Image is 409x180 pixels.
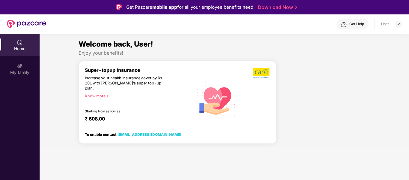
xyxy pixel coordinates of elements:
[85,109,168,114] div: Starting from as low as
[85,116,187,123] div: ₹ 608.00
[79,50,370,56] div: Enjoy your benefits!
[258,4,295,11] a: Download Now
[193,75,240,122] img: svg+xml;base64,PHN2ZyB4bWxucz0iaHR0cDovL3d3dy53My5vcmcvMjAwMC9zdmciIHhtbG5zOnhsaW5rPSJodHRwOi8vd3...
[85,94,190,98] div: Know more
[349,22,364,26] div: Get Help
[85,67,193,73] div: Super-topup Insurance
[17,63,23,69] img: svg+xml;base64,PHN2ZyB3aWR0aD0iMjAiIGhlaWdodD0iMjAiIHZpZXdCb3g9IjAgMCAyMCAyMCIgZmlsbD0ibm9uZSIgeG...
[152,4,177,10] strong: mobile app
[381,22,389,26] div: User
[253,67,270,79] img: b5dec4f62d2307b9de63beb79f102df3.png
[106,94,109,98] span: right
[118,132,181,137] a: [EMAIL_ADDRESS][DOMAIN_NAME]
[79,40,153,48] span: Welcome back, User!
[341,22,347,28] img: svg+xml;base64,PHN2ZyBpZD0iSGVscC0zMngzMiIgeG1sbnM9Imh0dHA6Ly93d3cudzMub3JnLzIwMDAvc3ZnIiB3aWR0aD...
[116,4,122,10] img: Logo
[295,4,297,11] img: Stroke
[85,76,167,91] div: Increase your health insurance cover by Rs. 20L with [PERSON_NAME]’s super top-up plan.
[17,39,23,45] img: svg+xml;base64,PHN2ZyBpZD0iSG9tZSIgeG1sbnM9Imh0dHA6Ly93d3cudzMub3JnLzIwMDAvc3ZnIiB3aWR0aD0iMjAiIG...
[126,4,253,11] div: Get Pazcare for all your employee benefits need
[85,132,181,136] div: To enable contact
[7,20,46,28] img: New Pazcare Logo
[396,22,401,26] img: svg+xml;base64,PHN2ZyBpZD0iRHJvcGRvd24tMzJ4MzIiIHhtbG5zPSJodHRwOi8vd3d3LnczLm9yZy8yMDAwL3N2ZyIgd2...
